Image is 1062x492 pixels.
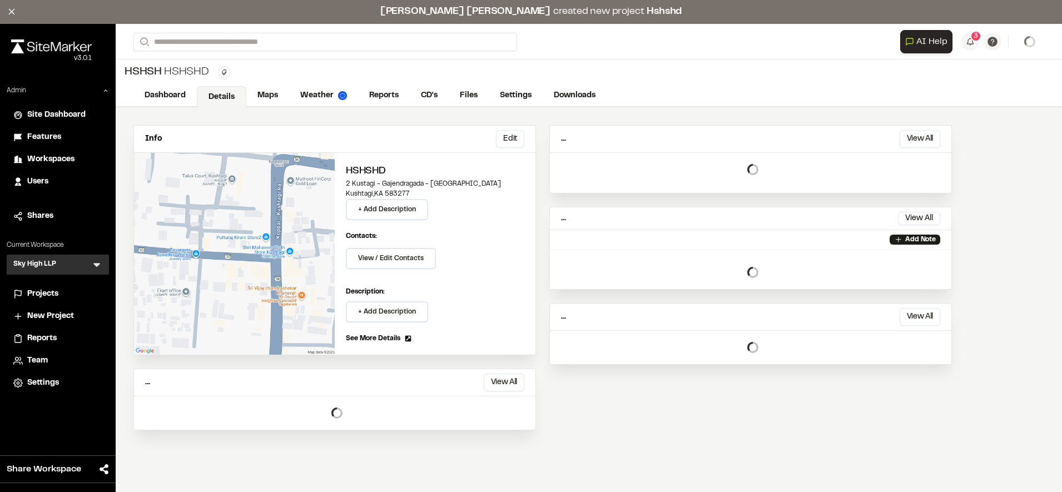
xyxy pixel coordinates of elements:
button: View All [900,130,940,148]
span: 3 [974,31,978,41]
span: Workspaces [27,153,75,166]
a: Details [197,86,246,107]
div: Oh geez...please don't... [11,53,92,63]
button: 3 [961,33,979,51]
button: + Add Description [346,301,428,322]
a: Users [13,176,102,188]
span: See More Details [346,334,400,344]
span: Reports [27,332,57,345]
a: Shares [13,210,102,222]
p: Kushtagi , KA 583277 [346,189,524,199]
button: View All [484,374,524,391]
a: Maps [246,85,289,106]
p: Description: [346,287,524,297]
p: Add Note [905,235,936,245]
button: View All [898,212,940,225]
span: Hshsh [125,64,162,81]
span: AI Help [916,35,947,48]
p: Contacts: [346,231,377,241]
p: ... [561,311,566,323]
a: Dashboard [133,85,197,106]
a: Features [13,131,102,143]
a: Team [13,355,102,367]
p: ... [145,376,150,389]
img: rebrand.png [11,39,92,53]
h3: Sky High LLP [13,259,56,270]
p: 2 Kustagi - Gajendragada - [GEOGRAPHIC_DATA] [346,179,524,189]
button: Edit Tags [218,66,230,78]
button: Open AI Assistant [900,30,952,53]
span: Shares [27,210,53,222]
button: Search [133,33,153,51]
a: Downloads [543,85,607,106]
a: Weather [289,85,358,106]
p: ... [561,212,566,225]
a: New Project [13,310,102,322]
span: Settings [27,377,59,389]
div: Hshshd [125,64,209,81]
a: CD's [410,85,449,106]
a: Files [449,85,489,106]
span: New Project [27,310,74,322]
span: Share Workspace [7,463,81,476]
h2: Hshshd [346,164,524,179]
button: + Add Description [346,199,428,220]
p: ... [561,133,566,145]
a: Reports [358,85,410,106]
a: Settings [13,377,102,389]
a: Settings [489,85,543,106]
p: Current Workspace [7,240,109,250]
p: Info [145,133,162,145]
span: Site Dashboard [27,109,86,121]
img: precipai.png [338,91,347,100]
span: Features [27,131,61,143]
a: Projects [13,288,102,300]
div: Open AI Assistant [900,30,957,53]
span: Projects [27,288,58,300]
a: Workspaces [13,153,102,166]
button: View All [900,308,940,326]
a: Site Dashboard [13,109,102,121]
span: Users [27,176,48,188]
button: View / Edit Contacts [346,248,436,269]
p: Admin [7,86,26,96]
a: Reports [13,332,102,345]
span: Team [27,355,48,367]
button: Edit [496,130,524,148]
